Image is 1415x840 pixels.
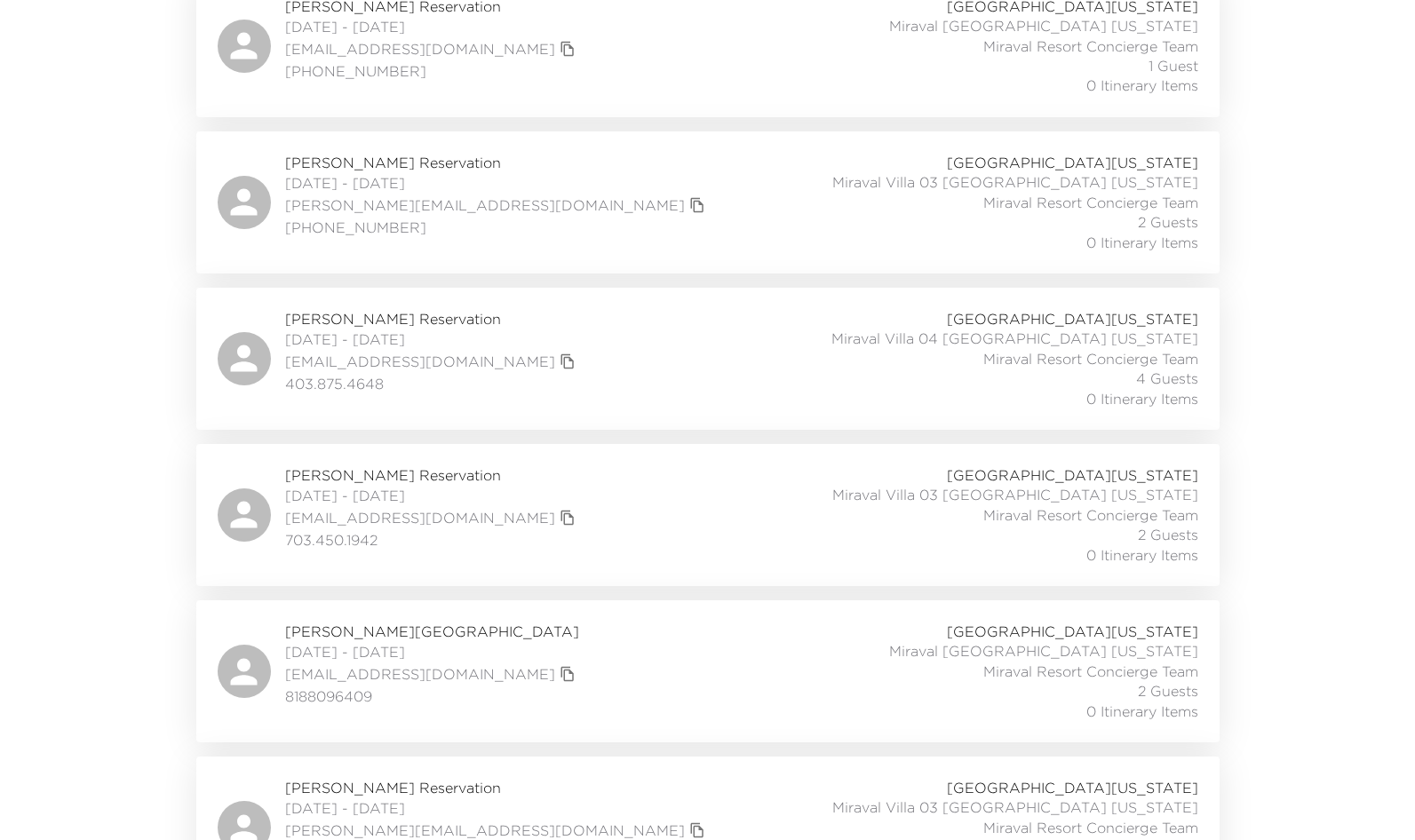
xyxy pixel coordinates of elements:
[1138,681,1198,701] span: 2 Guests
[285,17,580,36] span: [DATE] - [DATE]
[1149,56,1198,75] span: 1 Guest
[983,36,1198,56] span: Miraval Resort Concierge Team
[1086,701,1198,721] span: 0 Itinerary Items
[983,505,1198,525] span: Miraval Resort Concierge Team
[1086,233,1198,252] span: 0 Itinerary Items
[285,352,555,371] a: [EMAIL_ADDRESS][DOMAIN_NAME]
[285,195,685,215] a: [PERSON_NAME][EMAIL_ADDRESS][DOMAIN_NAME]
[1136,368,1198,388] span: 4 Guests
[285,218,710,237] span: [PHONE_NUMBER]
[285,309,580,329] span: [PERSON_NAME] Reservation
[285,465,580,485] span: [PERSON_NAME] Reservation
[1086,389,1198,408] span: 0 Itinerary Items
[285,798,710,818] span: [DATE] - [DATE]
[685,193,710,218] button: copy primary member email
[196,444,1220,586] a: [PERSON_NAME] Reservation[DATE] - [DATE][EMAIL_ADDRESS][DOMAIN_NAME]copy primary member email703....
[285,530,580,550] span: 703.450.1942
[285,61,580,81] span: [PHONE_NUMBER]
[889,16,1198,36] span: Miraval [GEOGRAPHIC_DATA] [US_STATE]
[832,172,1198,192] span: Miraval Villa 03 [GEOGRAPHIC_DATA] [US_STATE]
[831,329,1198,348] span: Miraval Villa 04 [GEOGRAPHIC_DATA] [US_STATE]
[983,349,1198,368] span: Miraval Resort Concierge Team
[1086,75,1198,95] span: 0 Itinerary Items
[285,153,710,172] span: [PERSON_NAME] Reservation
[285,173,710,193] span: [DATE] - [DATE]
[555,662,580,686] button: copy primary member email
[285,778,710,797] span: [PERSON_NAME] Reservation
[1138,212,1198,232] span: 2 Guests
[947,778,1198,797] span: [GEOGRAPHIC_DATA][US_STATE]
[285,374,580,393] span: 403.875.4648
[832,485,1198,504] span: Miraval Villa 03 [GEOGRAPHIC_DATA] [US_STATE]
[196,600,1220,742] a: [PERSON_NAME][GEOGRAPHIC_DATA][DATE] - [DATE][EMAIL_ADDRESS][DOMAIN_NAME]copy primary member emai...
[196,131,1220,273] a: [PERSON_NAME] Reservation[DATE] - [DATE][PERSON_NAME][EMAIL_ADDRESS][DOMAIN_NAME]copy primary mem...
[285,486,580,505] span: [DATE] - [DATE]
[285,622,580,641] span: [PERSON_NAME][GEOGRAPHIC_DATA]
[285,508,555,527] a: [EMAIL_ADDRESS][DOMAIN_NAME]
[947,153,1198,172] span: [GEOGRAPHIC_DATA][US_STATE]
[983,193,1198,212] span: Miraval Resort Concierge Team
[555,505,580,530] button: copy primary member email
[555,349,580,374] button: copy primary member email
[285,820,685,840] a: [PERSON_NAME][EMAIL_ADDRESS][DOMAIN_NAME]
[1138,525,1198,544] span: 2 Guests
[832,797,1198,817] span: Miraval Villa 03 [GEOGRAPHIC_DATA] [US_STATE]
[196,288,1220,430] a: [PERSON_NAME] Reservation[DATE] - [DATE][EMAIL_ADDRESS][DOMAIN_NAME]copy primary member email403....
[947,465,1198,485] span: [GEOGRAPHIC_DATA][US_STATE]
[285,664,555,684] a: [EMAIL_ADDRESS][DOMAIN_NAME]
[1086,545,1198,565] span: 0 Itinerary Items
[983,662,1198,681] span: Miraval Resort Concierge Team
[285,39,555,59] a: [EMAIL_ADDRESS][DOMAIN_NAME]
[285,686,580,706] span: 8188096409
[285,329,580,349] span: [DATE] - [DATE]
[983,818,1198,837] span: Miraval Resort Concierge Team
[947,622,1198,641] span: [GEOGRAPHIC_DATA][US_STATE]
[889,641,1198,661] span: Miraval [GEOGRAPHIC_DATA] [US_STATE]
[947,309,1198,329] span: [GEOGRAPHIC_DATA][US_STATE]
[285,642,580,662] span: [DATE] - [DATE]
[555,36,580,61] button: copy primary member email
